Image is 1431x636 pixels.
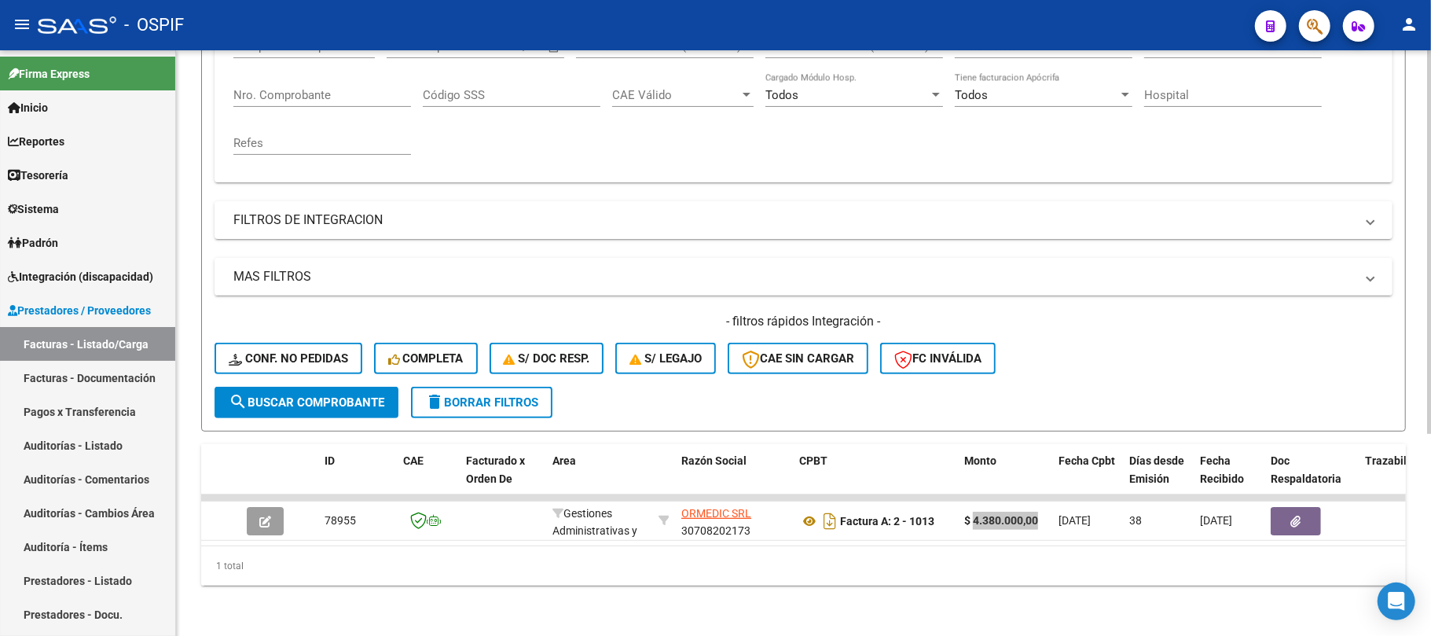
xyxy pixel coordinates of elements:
span: Razón Social [681,454,747,467]
button: S/ legajo [615,343,716,374]
mat-expansion-panel-header: MAS FILTROS [215,258,1392,296]
span: Monto [964,454,996,467]
button: Borrar Filtros [411,387,552,418]
span: 78955 [325,514,356,527]
button: Open calendar [545,39,563,57]
span: ID [325,454,335,467]
span: 38 [1129,514,1142,527]
span: CAE SIN CARGAR [742,351,854,366]
mat-icon: person [1400,15,1418,34]
span: Fecha Cpbt [1059,454,1115,467]
span: ORMEDIC SRL [681,507,751,520]
datatable-header-cell: Area [546,444,652,513]
span: CPBT [799,454,827,467]
span: Area [552,454,576,467]
div: 1 total [201,546,1406,586]
mat-panel-title: FILTROS DE INTEGRACION [233,211,1355,229]
span: Completa [388,351,464,366]
span: [DATE] [1200,514,1232,527]
span: Inicio [8,99,48,116]
span: Prestadores / Proveedores [8,302,151,319]
span: CAE Válido [612,88,739,102]
span: - OSPIF [124,8,184,42]
datatable-header-cell: Monto [958,444,1052,513]
strong: Factura A: 2 - 1013 [840,515,934,528]
div: Open Intercom Messenger [1378,583,1415,620]
span: Borrar Filtros [425,395,538,410]
span: S/ Doc Resp. [504,351,590,366]
span: Reportes [8,133,64,150]
button: CAE SIN CARGAR [728,343,868,374]
button: Buscar Comprobante [215,387,398,418]
h4: - filtros rápidos Integración - [215,313,1392,330]
span: Integración (discapacidad) [8,268,153,285]
span: Doc Respaldatoria [1271,454,1341,485]
button: Completa [374,343,478,374]
mat-expansion-panel-header: FILTROS DE INTEGRACION [215,201,1392,239]
strong: $ 4.380.000,00 [964,514,1038,527]
button: S/ Doc Resp. [490,343,604,374]
datatable-header-cell: CPBT [793,444,958,513]
span: [DATE] [1059,514,1091,527]
i: Descargar documento [820,509,840,534]
mat-icon: delete [425,392,444,411]
span: Buscar Comprobante [229,395,384,410]
button: FC Inválida [880,343,996,374]
span: Conf. no pedidas [229,351,348,366]
span: CAE [403,454,424,467]
datatable-header-cell: Fecha Cpbt [1052,444,1123,513]
mat-panel-title: MAS FILTROS [233,268,1355,285]
span: S/ legajo [629,351,702,366]
datatable-header-cell: Días desde Emisión [1123,444,1194,513]
span: FC Inválida [894,351,982,366]
span: Días desde Emisión [1129,454,1184,485]
mat-icon: search [229,392,248,411]
datatable-header-cell: Doc Respaldatoria [1264,444,1359,513]
datatable-header-cell: CAE [397,444,460,513]
span: Trazabilidad [1365,454,1429,467]
button: Conf. no pedidas [215,343,362,374]
datatable-header-cell: Facturado x Orden De [460,444,546,513]
span: Todos [955,88,988,102]
span: Firma Express [8,65,90,83]
datatable-header-cell: Razón Social [675,444,793,513]
mat-icon: menu [13,15,31,34]
span: Tesorería [8,167,68,184]
span: Padrón [8,234,58,252]
span: Todos [765,88,798,102]
span: Gestiones Administrativas y Otros [552,507,637,556]
datatable-header-cell: Fecha Recibido [1194,444,1264,513]
span: Fecha Recibido [1200,454,1244,485]
span: Sistema [8,200,59,218]
span: Facturado x Orden De [466,454,525,485]
datatable-header-cell: ID [318,444,397,513]
div: 30708202173 [681,505,787,538]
